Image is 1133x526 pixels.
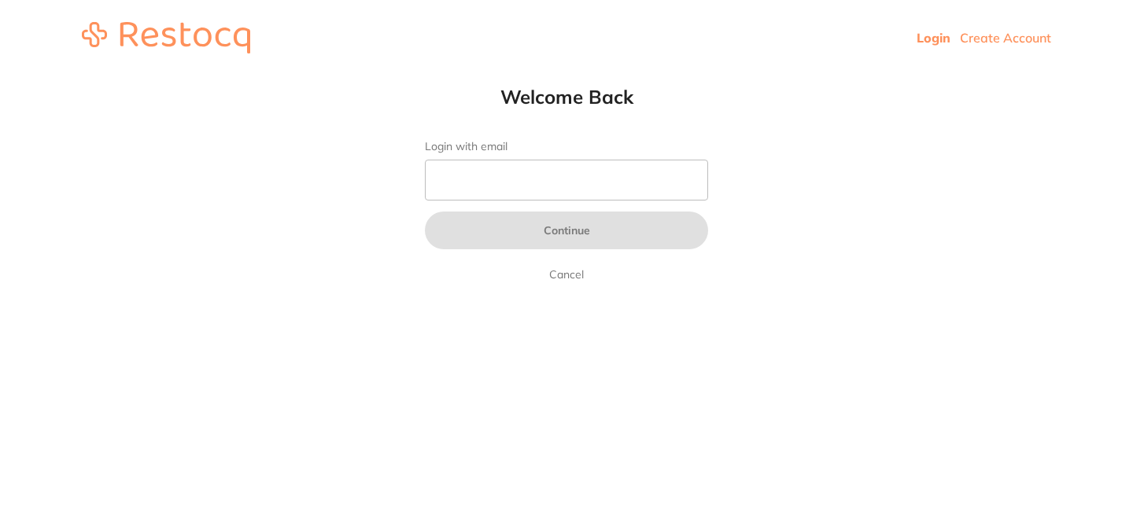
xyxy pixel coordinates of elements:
a: Login [917,30,950,46]
img: restocq_logo.svg [82,22,250,53]
a: Create Account [960,30,1051,46]
h1: Welcome Back [393,85,740,109]
a: Cancel [546,265,587,284]
button: Continue [425,212,708,249]
label: Login with email [425,140,708,153]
